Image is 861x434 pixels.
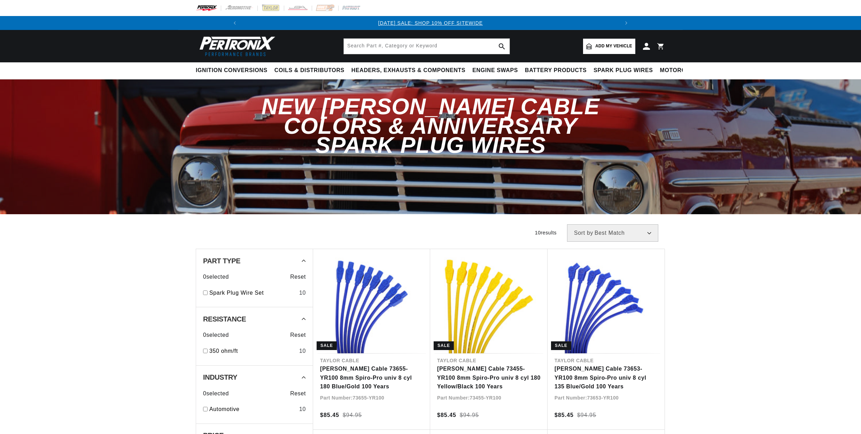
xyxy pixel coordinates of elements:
a: [PERSON_NAME] Cable 73655-YR100 8mm Spiro-Pro univ 8 cyl 180 Blue/Gold 100 Years [320,364,423,391]
span: New [PERSON_NAME] Cable Colors & Anniversary Spark Plug Wires [262,94,600,158]
button: Translation missing: en.sections.announcements.previous_announcement [228,16,242,30]
div: Announcement [242,19,620,27]
span: Motorcycle [660,67,701,74]
div: 1 of 3 [242,19,620,27]
span: 10 results [535,230,557,235]
span: Spark Plug Wires [594,67,653,74]
div: 10 [299,405,306,414]
span: Reset [290,389,306,398]
span: Reset [290,331,306,340]
div: 10 [299,347,306,356]
button: Translation missing: en.sections.announcements.next_announcement [619,16,633,30]
span: Resistance [203,316,246,323]
a: [PERSON_NAME] Cable 73455-YR100 8mm Spiro-Pro univ 8 cyl 180 Yellow/Black 100 Years [437,364,541,391]
span: Ignition Conversions [196,67,267,74]
a: Automotive [209,405,296,414]
span: Coils & Distributors [274,67,344,74]
summary: Spark Plug Wires [590,62,656,79]
span: 0 selected [203,331,229,340]
summary: Headers, Exhausts & Components [348,62,469,79]
slideshow-component: Translation missing: en.sections.announcements.announcement_bar [178,16,683,30]
summary: Ignition Conversions [196,62,271,79]
span: Add my vehicle [595,43,632,49]
span: Sort by [574,230,593,236]
div: 10 [299,288,306,297]
span: Battery Products [525,67,587,74]
select: Sort by [567,224,658,242]
a: [DATE] SALE: SHOP 10% OFF SITEWIDE [378,20,483,26]
summary: Coils & Distributors [271,62,348,79]
a: Add my vehicle [583,39,635,54]
a: 350 ohm/ft [209,347,296,356]
span: 0 selected [203,389,229,398]
span: 0 selected [203,272,229,281]
span: Industry [203,374,237,381]
summary: Battery Products [521,62,590,79]
input: Search Part #, Category or Keyword [344,39,510,54]
a: Spark Plug Wire Set [209,288,296,297]
a: [PERSON_NAME] Cable 73653-YR100 8mm Spiro-Pro univ 8 cyl 135 Blue/Gold 100 Years [554,364,658,391]
span: Reset [290,272,306,281]
span: Headers, Exhausts & Components [351,67,465,74]
span: Engine Swaps [472,67,518,74]
summary: Motorcycle [657,62,705,79]
span: Part Type [203,257,240,264]
button: search button [494,39,510,54]
img: Pertronix [196,34,276,58]
summary: Engine Swaps [469,62,521,79]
